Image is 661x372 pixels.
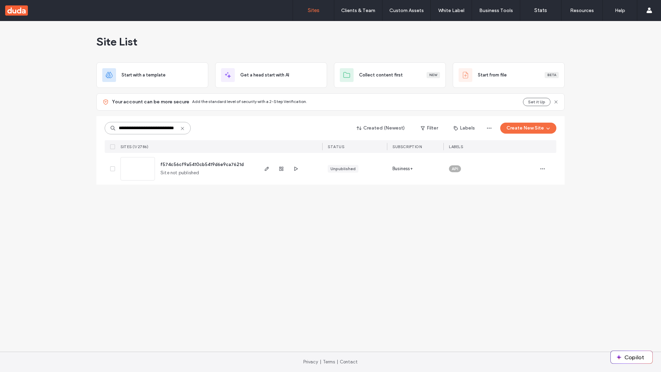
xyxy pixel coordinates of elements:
span: STATUS [328,144,344,149]
div: Start with a template [96,62,208,88]
span: | [320,359,321,364]
span: Business+ [392,165,413,172]
label: White Label [438,8,464,13]
span: SITES (1/2786) [120,144,148,149]
div: Get a head start with AI [215,62,327,88]
label: Clients & Team [341,8,375,13]
span: Start from file [478,72,507,79]
label: Custom Assets [389,8,424,13]
span: API [452,166,458,172]
span: Site not published [160,169,199,176]
a: Contact [340,359,358,364]
span: LABELS [449,144,463,149]
div: Beta [545,72,559,78]
span: Start with a template [122,72,166,79]
a: Terms [323,359,335,364]
label: Stats [534,7,547,13]
div: New [427,72,440,78]
button: Set it Up [523,98,550,106]
button: Filter [414,123,445,134]
span: SUBSCRIPTION [392,144,422,149]
label: Help [615,8,625,13]
span: Site List [96,35,137,49]
span: Your account can be more secure [112,99,189,105]
div: Start from fileBeta [453,62,565,88]
span: Add the standard level of security with a 2-Step Verification. [192,99,307,104]
button: Created (Newest) [351,123,411,134]
div: Unpublished [330,166,356,172]
button: Copilot [611,351,652,363]
label: Sites [308,7,319,13]
a: f574c56cf9a5410cb5419d6e9ca7621d [160,162,244,167]
span: Collect content first [359,72,403,79]
span: | [337,359,338,364]
button: Create New Site [500,123,556,134]
label: Business Tools [479,8,513,13]
label: Resources [570,8,594,13]
div: Collect content firstNew [334,62,446,88]
span: Get a head start with AI [240,72,289,79]
a: Privacy [303,359,318,364]
button: Labels [448,123,481,134]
